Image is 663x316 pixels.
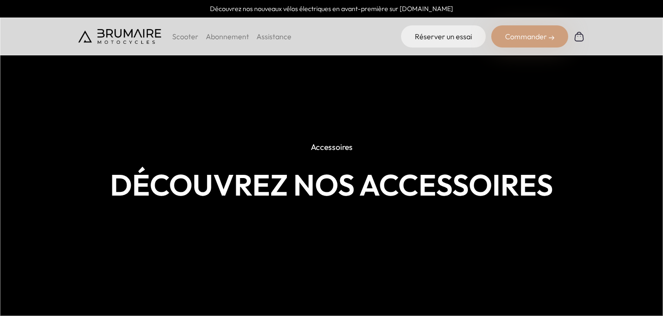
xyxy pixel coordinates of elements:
a: Assistance [256,32,291,41]
p: Accessoires [304,137,360,157]
div: Commander [491,25,568,48]
h1: Découvrez nos accessoires [78,168,585,202]
img: right-arrow-2.png [549,35,554,41]
a: Abonnement [206,32,249,41]
p: Scooter [172,31,198,42]
img: Brumaire Motocycles [78,29,161,44]
a: Réserver un essai [401,25,486,48]
img: Panier [574,31,585,42]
